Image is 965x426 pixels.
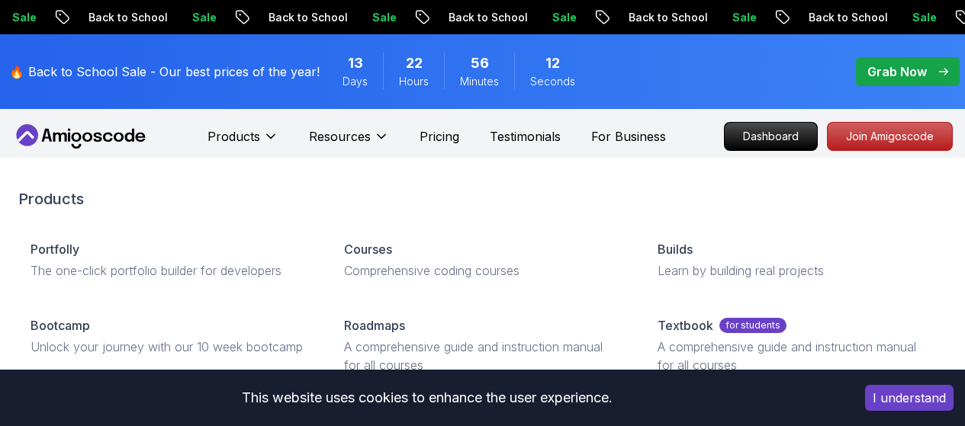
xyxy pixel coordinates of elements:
a: Dashboard [724,122,818,151]
p: Back to School [318,10,422,25]
span: Minutes [460,74,499,89]
span: Hours [399,74,429,89]
button: Products [207,127,278,158]
p: Back to School [498,10,602,25]
p: Unlock your journey with our 10 week bootcamp [31,338,307,356]
a: For Business [591,127,666,146]
p: Dashboard [725,123,817,150]
h2: Products [18,188,947,210]
p: Products [207,127,260,146]
span: 56 Minutes [471,53,489,74]
p: 🔥 Back to School Sale - Our best prices of the year! [9,62,320,81]
p: Bootcamp [31,316,90,335]
p: Back to School [858,10,962,25]
p: Grab Now [867,62,927,81]
span: 22 Hours [406,53,423,74]
a: Textbookfor studentsA comprehensive guide and instruction manual for all courses [645,304,947,386]
p: Comprehensive coding courses [344,261,621,280]
p: for students [719,318,786,333]
p: Builds [658,240,693,258]
p: Roadmaps [344,316,405,335]
button: Resources [309,127,389,158]
p: A comprehensive guide and instruction manual for all courses [658,338,934,374]
p: Sale [782,10,831,25]
a: Pricing [420,127,459,146]
div: This website uses cookies to enhance the user experience. [11,381,842,415]
p: The one-click portfolio builder for developers [31,261,307,280]
a: Testimonials [490,127,561,146]
span: Seconds [530,74,575,89]
a: RoadmapsA comprehensive guide and instruction manual for all courses [332,304,633,386]
p: Sale [62,10,111,25]
p: Resources [309,127,371,146]
p: Portfolly [31,240,79,258]
p: Back to School [678,10,782,25]
p: Courses [344,240,392,258]
p: Sale [242,10,291,25]
span: 13 Days [348,53,363,74]
span: 12 Seconds [545,53,560,74]
a: PortfollyThe one-click portfolio builder for developers [18,228,320,292]
span: Days [343,74,368,89]
a: BootcampUnlock your journey with our 10 week bootcamp [18,304,320,368]
p: Sale [422,10,471,25]
a: BuildsLearn by building real projects [645,228,947,292]
p: Back to School [138,10,242,25]
p: Join Amigoscode [828,123,952,150]
a: CoursesComprehensive coding courses [332,228,633,292]
p: Textbook [658,316,713,335]
button: Accept cookies [865,385,954,411]
p: A comprehensive guide and instruction manual for all courses [344,338,621,374]
a: Join Amigoscode [827,122,953,151]
p: Learn by building real projects [658,261,934,280]
p: Sale [602,10,651,25]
